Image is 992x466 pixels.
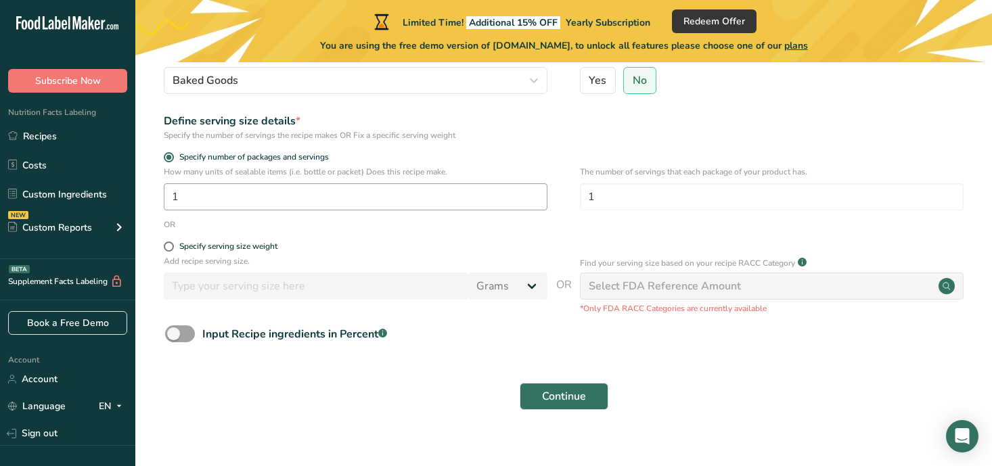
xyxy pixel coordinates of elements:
span: Specify number of packages and servings [174,152,329,162]
div: Define serving size details [164,113,547,129]
div: Specify serving size weight [179,241,277,252]
div: Specify the number of servings the recipe makes OR Fix a specific serving weight [164,129,547,141]
span: Yes [589,74,606,87]
button: Continue [520,383,608,410]
button: Redeem Offer [672,9,757,33]
p: Find your serving size based on your recipe RACC Category [580,257,795,269]
a: Book a Free Demo [8,311,127,335]
div: EN [99,398,127,415]
span: You are using the free demo version of [DOMAIN_NAME], to unlock all features please choose one of... [320,39,808,53]
a: Language [8,394,66,418]
span: Redeem Offer [683,14,745,28]
span: Yearly Subscription [566,16,650,29]
p: How many units of sealable items (i.e. bottle or packet) Does this recipe make. [164,166,547,178]
span: plans [784,39,808,52]
p: Add recipe serving size. [164,255,547,267]
div: NEW [8,211,28,219]
span: Additional 15% OFF [466,16,560,29]
div: Select FDA Reference Amount [589,278,741,294]
span: Subscribe Now [35,74,101,88]
span: Baked Goods [173,72,238,89]
button: Subscribe Now [8,69,127,93]
span: OR [556,277,572,314]
div: BETA [9,265,30,273]
div: Input Recipe ingredients in Percent [202,326,387,342]
div: Custom Reports [8,220,92,235]
button: Baked Goods [164,67,547,94]
span: No [633,74,647,87]
input: Type your serving size here [164,273,468,300]
div: Limited Time! [371,14,650,30]
span: Continue [542,388,586,404]
div: Open Intercom Messenger [946,420,978,452]
p: *Only FDA RACC Categories are currently available [580,302,964,314]
div: OR [164,218,175,231]
p: The number of servings that each package of your product has. [580,166,964,178]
